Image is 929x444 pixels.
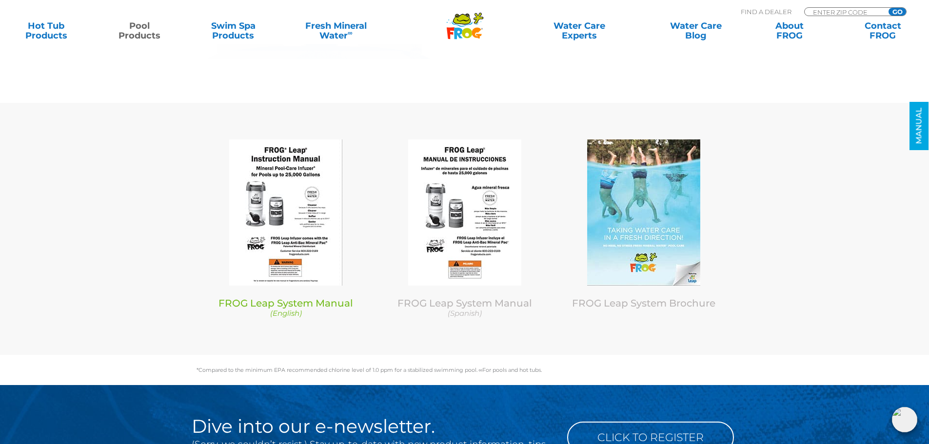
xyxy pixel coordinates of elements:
[192,417,553,436] h2: Dive into our e-newsletter.
[10,21,82,40] a: Hot TubProducts
[520,21,638,40] a: Water CareExperts
[448,309,482,318] em: (Spanish)
[103,21,176,40] a: PoolProducts
[812,8,878,16] input: Zip Code Form
[270,309,302,318] em: (English)
[892,407,917,432] img: openIcon
[847,21,919,40] a: ContactFROG
[197,367,733,373] p: *Compared to the minimum EPA recommended chlorine level of 1.0 ppm for a stabilized swimming pool...
[197,21,270,40] a: Swim SpaProducts
[889,8,906,16] input: GO
[741,7,791,16] p: Find A Dealer
[290,21,381,40] a: Fresh MineralWater∞
[587,139,700,286] img: FROG-All-Pool-with-LEAP-brochure
[909,102,929,150] a: MANUAL
[348,29,353,37] sup: ∞
[383,297,547,318] a: FROG Leap System Manual (Spanish)
[753,21,826,40] a: AboutFROG
[659,21,732,40] a: Water CareBlog
[572,297,715,309] a: FROG Leap System Brochure
[204,297,368,318] a: FROG Leap System Manual (English)
[408,139,521,286] img: Leap-Infuzer-Manual-Spanish
[229,139,342,286] img: Leap-Infuzer-Manual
